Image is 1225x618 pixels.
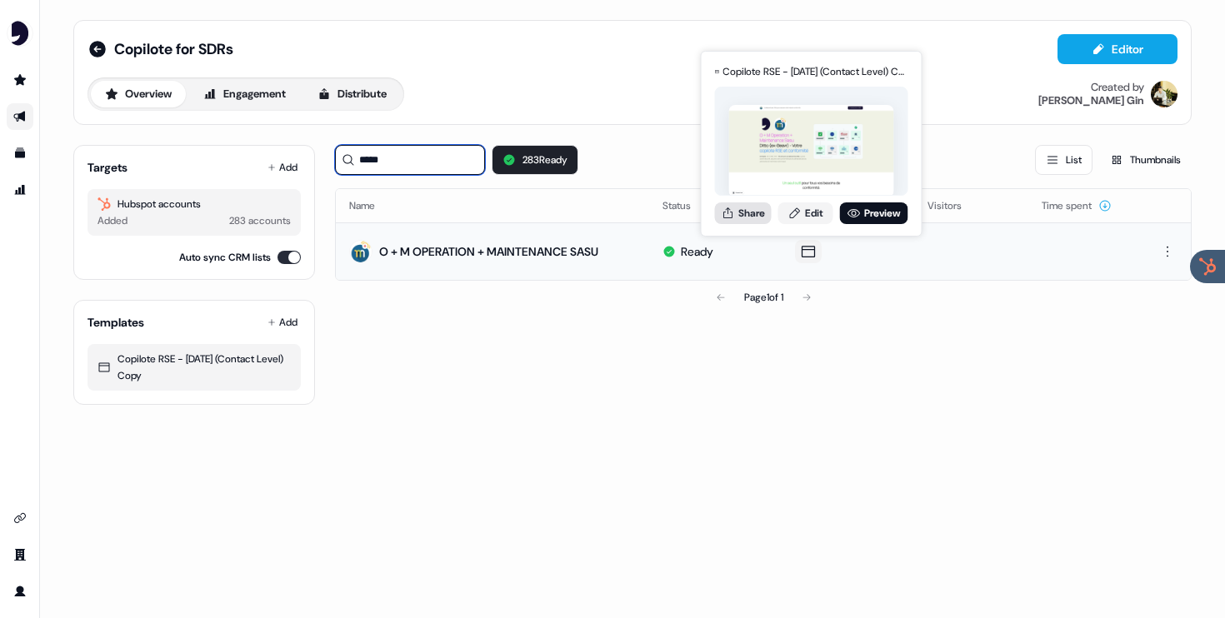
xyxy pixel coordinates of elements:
[379,243,598,260] div: O + M OPERATION + MAINTENANCE SASU
[778,202,833,224] a: Edit
[1038,94,1144,107] div: [PERSON_NAME] Gin
[91,81,186,107] button: Overview
[179,249,271,266] label: Auto sync CRM lists
[744,289,783,306] div: Page 1 of 1
[97,212,127,229] div: Added
[1099,145,1192,175] button: Thumbnails
[7,177,33,203] a: Go to attribution
[1151,81,1177,107] img: Armand
[189,81,300,107] button: Engagement
[264,311,301,334] button: Add
[303,81,401,107] button: Distribute
[715,202,772,224] button: Share
[349,191,395,221] button: Name
[7,103,33,130] a: Go to outbound experience
[1057,42,1177,60] a: Editor
[264,156,301,179] button: Add
[87,314,144,331] div: Templates
[229,212,291,229] div: 283 accounts
[1091,81,1144,94] div: Created by
[7,578,33,605] a: Go to profile
[492,145,578,175] button: 283Ready
[97,351,291,384] div: Copilote RSE - [DATE] (Contact Level) Copy
[681,243,713,260] div: Ready
[729,105,894,197] img: asset preview
[87,159,127,176] div: Targets
[7,140,33,167] a: Go to templates
[1057,34,1177,64] button: Editor
[1035,145,1092,175] button: List
[7,67,33,93] a: Go to prospects
[114,39,233,59] span: Copilote for SDRs
[97,196,291,212] div: Hubspot accounts
[7,541,33,568] a: Go to team
[7,505,33,531] a: Go to integrations
[722,63,907,80] div: Copilote RSE - [DATE] (Contact Level) Copy for O + M OPERATION + MAINTENANCE SASU
[840,202,908,224] a: Preview
[1042,191,1112,221] button: Time spent
[662,191,711,221] button: Status
[927,191,982,221] button: Visitors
